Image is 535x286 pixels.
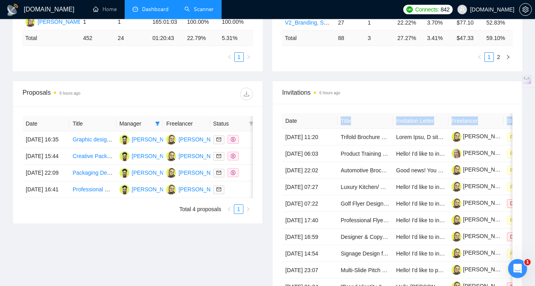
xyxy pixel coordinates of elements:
[338,212,393,229] td: Professional Flyer Cleanup and Design Enhancement
[218,14,253,31] td: 100.00%
[166,185,176,194] img: AS
[179,204,221,214] li: Total 4 proposals
[508,259,527,278] iframe: Intercom live chat
[285,19,402,26] a: V2_Branding, Short Prompt, >36$/h, no agency
[235,53,243,61] a: 1
[241,91,252,97] span: download
[341,250,434,257] a: Signage Design for Indoor Golf Space
[132,152,177,160] div: [PERSON_NAME]
[69,181,116,198] td: Professional and Unique Logo Design for Your Project
[477,55,482,59] span: left
[507,183,531,191] span: Pending
[338,245,393,262] td: Signage Design for Indoor Golf Space
[452,182,461,192] img: c1ANJdDIEFa5DN5yolPp7_u0ZhHZCEfhnwVqSjyrCV9hqZg5SCKUb7hD_oUrqvcJOM
[25,18,83,25] a: AS[PERSON_NAME]
[452,166,508,173] a: [PERSON_NAME]
[244,52,253,62] button: right
[23,116,69,132] th: Date
[69,165,116,181] td: Packaging Design for New Product
[341,151,500,157] a: Product Training Consultant – On-site Role (Contract / Full-Time)
[507,183,534,190] a: Pending
[282,212,338,229] td: [DATE] 17:40
[338,162,393,179] td: Automotive Brochure Design for Tailor-Made Accessory Package
[120,185,129,194] img: JA
[341,134,520,140] a: Trifold Brochure Design for Tech Manufacturing Company (Print + Digital)
[120,169,177,175] a: JA[PERSON_NAME]
[364,15,394,30] td: 1
[503,52,513,62] button: right
[338,145,393,162] td: Product Training Consultant – On-site Role (Contract / Full-Time)
[341,167,499,174] a: Automotive Brochure Design for Tailor-Made Accessory Package
[453,15,483,30] td: $77.10
[59,91,80,95] time: 6 hours ago
[507,133,531,141] span: Pending
[364,30,394,46] td: 3
[227,55,232,59] span: left
[507,250,534,256] a: Pending
[507,199,532,208] span: Declined
[338,129,393,145] td: Trifold Brochure Design for Tech Manufacturing Company (Print + Digital)
[218,31,253,46] td: 5.31 %
[394,15,424,30] td: 22.22%
[243,204,253,214] li: Next Page
[452,132,461,142] img: c1ANJdDIEFa5DN5yolPp7_u0ZhHZCEfhnwVqSjyrCV9hqZg5SCKUb7hD_oUrqvcJOM
[503,52,513,62] li: Next Page
[234,52,244,62] li: 1
[184,14,219,31] td: 100.00%
[483,15,513,30] td: 52.83%
[93,6,117,13] a: homeHome
[424,15,453,30] td: 3.70%
[234,204,243,214] li: 1
[213,119,246,128] span: Status
[341,234,467,240] a: Designer & Copywriter for Premium Lender Booklet
[178,168,224,177] div: [PERSON_NAME]
[225,52,234,62] button: left
[452,150,508,156] a: [PERSON_NAME]
[231,154,235,158] span: dollar
[155,121,160,126] span: filter
[393,113,448,129] th: Invitation Letter
[494,52,503,62] li: 2
[133,6,138,12] span: dashboard
[69,148,116,165] td: Creative Packaging Design Needed
[524,259,531,265] span: 1
[415,5,439,14] span: Connects:
[25,17,35,27] img: AS
[72,153,160,159] a: Creative Packaging Design Needed
[120,135,129,145] img: JA
[459,7,465,12] span: user
[507,200,535,206] a: Declined
[475,52,484,62] li: Previous Page
[234,205,243,214] a: 1
[424,30,453,46] td: 3.41 %
[338,195,393,212] td: Golf Flyer Design for Teaching Pros and Clients
[224,204,234,214] li: Previous Page
[22,31,80,46] td: Total
[120,186,177,192] a: JA[PERSON_NAME]
[282,88,512,97] span: Invitations
[507,249,531,258] span: Pending
[282,113,338,129] th: Date
[507,217,534,223] a: Pending
[166,169,224,175] a: AS[PERSON_NAME]
[282,179,338,195] td: [DATE] 07:27
[452,149,461,158] img: c1UE4gag26qOuTbQUVp1U3MDvO7B6IajC9Yof1seszEo0JPYi2QW1WBqo0AQjva5yy
[394,30,424,46] td: 27.27 %
[485,53,493,61] a: 1
[338,262,393,278] td: Multi-Slide Pitch Deck Template Designer
[149,31,184,46] td: 01:20:43
[452,248,461,258] img: c1ANJdDIEFa5DN5yolPp7_u0ZhHZCEfhnwVqSjyrCV9hqZg5SCKUb7hD_oUrqvcJOM
[225,52,234,62] li: Previous Page
[507,149,531,158] span: Pending
[453,30,483,46] td: $ 47.33
[452,266,508,273] a: [PERSON_NAME]
[166,136,224,142] a: AS[PERSON_NAME]
[231,137,235,142] span: dollar
[132,168,177,177] div: [PERSON_NAME]
[452,233,508,239] a: [PERSON_NAME]
[507,133,534,140] a: Pending
[120,168,129,178] img: JA
[483,30,513,46] td: 59.10 %
[494,53,503,61] a: 2
[72,186,205,193] a: Professional and Unique Logo Design for Your Project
